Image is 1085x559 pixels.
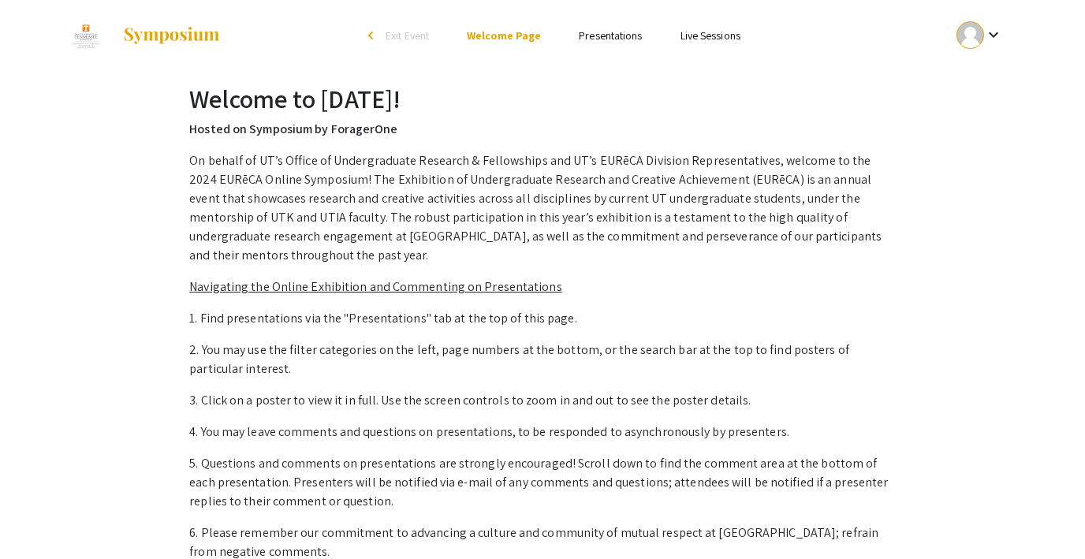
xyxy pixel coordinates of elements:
p: 5. Questions and comments on presentations are strongly encouraged! Scroll down to find the comme... [189,454,896,511]
a: Presentations [579,28,642,43]
button: Expand account dropdown [940,17,1020,53]
a: Discovery Day 2025 [65,16,221,55]
p: 2. You may use the filter categories on the left, page numbers at the bottom, or the search bar a... [189,341,896,378]
a: Live Sessions [680,28,740,43]
div: arrow_back_ios [368,31,378,40]
img: Discovery Day 2025 [65,16,106,55]
iframe: Chat [12,488,67,547]
u: Navigating the Online Exhibition and Commenting on Presentations [189,278,561,295]
h2: Welcome to [DATE]! [189,84,896,114]
mat-icon: Expand account dropdown [984,25,1003,44]
p: 1. Find presentations via the "Presentations" tab at the top of this page. [189,309,896,328]
p: On behalf of UT’s Office of Undergraduate Research & Fellowships and UT’s EURēCA Division Represe... [189,151,896,265]
p: Hosted on Symposium by ForagerOne [189,120,896,139]
a: Welcome Page [467,28,541,43]
p: 3. Click on a poster to view it in full. Use the screen controls to zoom in and out to see the po... [189,391,896,410]
p: 4. You may leave comments and questions on presentations, to be responded to asynchronously by pr... [189,423,896,442]
span: Exit Event [386,28,429,43]
img: Symposium by ForagerOne [122,26,221,45]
